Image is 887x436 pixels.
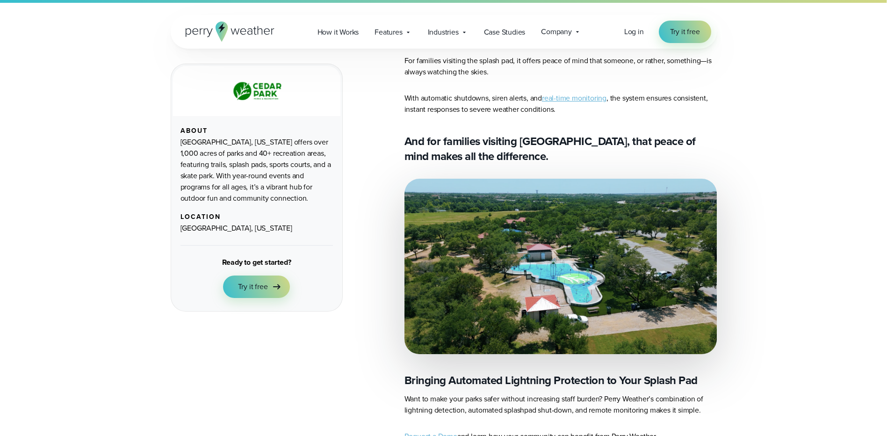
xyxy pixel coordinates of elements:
[541,26,572,37] span: Company
[670,26,700,37] span: Try it free
[180,213,333,221] div: Location
[624,26,644,37] a: Log in
[180,127,333,135] div: About
[180,223,333,234] div: [GEOGRAPHIC_DATA], [US_STATE]
[222,257,291,268] div: Ready to get started?
[225,77,288,105] img: City of Cedar Parks Logo
[317,27,359,38] span: How it Works
[404,373,717,388] h3: Bringing Automated Lightning Protection to Your Splash Pad
[404,12,717,50] h2: How lightning detection and automation build community trust
[659,21,711,43] a: Try it free
[238,281,268,292] span: Try it free
[404,393,717,416] p: Want to make your parks safer without increasing staff burden? Perry Weather’s combination of lig...
[476,22,534,42] a: Case Studies
[404,134,717,164] h3: And for families visiting [GEOGRAPHIC_DATA], that peace of mind makes all the difference.
[428,27,459,38] span: Industries
[223,276,290,298] a: Try it free
[484,27,526,38] span: Case Studies
[404,55,717,78] p: For families visiting the splash pad, it offers peace of mind that someone, or rather, something—...
[375,27,402,38] span: Features
[404,93,717,115] p: With automatic shutdowns, siren alerts, and , the system ensures consistent, instant responses to...
[542,93,606,103] a: real-time monitoring
[180,137,333,204] div: [GEOGRAPHIC_DATA], [US_STATE] offers over 1,000 acres of parks and 40+ recreation areas, featurin...
[310,22,367,42] a: How it Works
